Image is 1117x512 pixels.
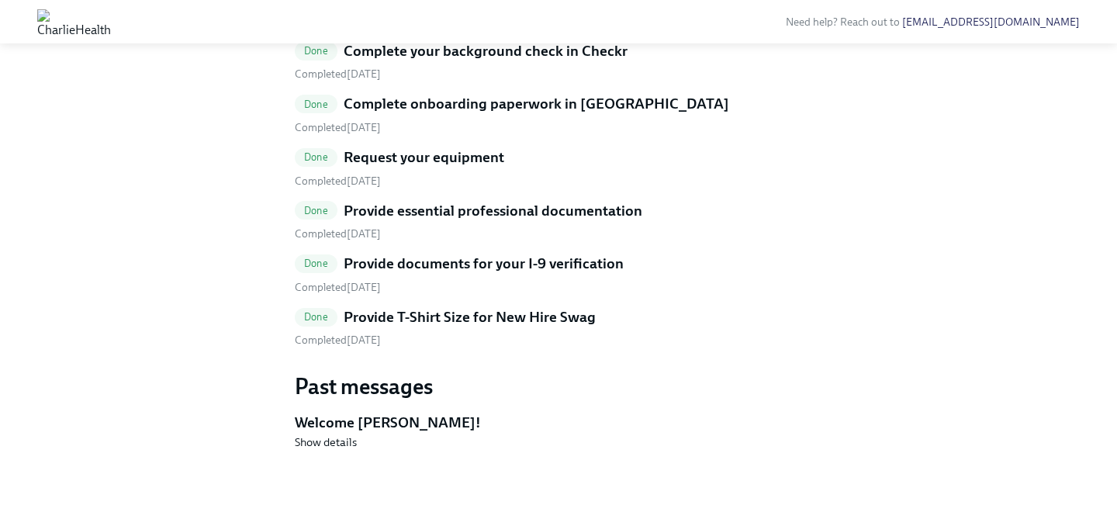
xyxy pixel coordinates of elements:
[295,121,381,134] span: Friday, August 22nd 2025, 5:28 pm
[295,67,381,81] span: Friday, August 22nd 2025, 5:24 pm
[295,151,337,163] span: Done
[295,94,822,135] a: DoneComplete onboarding paperwork in [GEOGRAPHIC_DATA] Completed[DATE]
[295,99,337,110] span: Done
[295,147,822,189] a: DoneRequest your equipment Completed[DATE]
[295,205,337,216] span: Done
[295,372,822,400] h3: Past messages
[37,9,111,34] img: CharlieHealth
[295,307,822,348] a: DoneProvide T-Shirt Size for New Hire Swag Completed[DATE]
[786,16,1080,29] span: Need help? Reach out to
[295,334,381,347] span: Friday, August 22nd 2025, 5:25 pm
[902,16,1080,29] a: [EMAIL_ADDRESS][DOMAIN_NAME]
[295,281,381,294] span: Friday, August 22nd 2025, 5:28 pm
[295,41,822,82] a: DoneComplete your background check in Checkr Completed[DATE]
[344,94,729,114] h5: Complete onboarding paperwork in [GEOGRAPHIC_DATA]
[344,41,628,61] h5: Complete your background check in Checkr
[344,201,642,221] h5: Provide essential professional documentation
[295,227,381,240] span: Friday, August 22nd 2025, 5:42 pm
[295,254,822,295] a: DoneProvide documents for your I-9 verification Completed[DATE]
[295,434,357,450] button: Show details
[295,175,381,188] span: Friday, August 22nd 2025, 5:25 pm
[344,254,624,274] h5: Provide documents for your I-9 verification
[344,147,504,168] h5: Request your equipment
[295,258,337,269] span: Done
[295,201,822,242] a: DoneProvide essential professional documentation Completed[DATE]
[295,413,822,433] h5: Welcome [PERSON_NAME]!
[295,45,337,57] span: Done
[344,307,596,327] h5: Provide T-Shirt Size for New Hire Swag
[295,311,337,323] span: Done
